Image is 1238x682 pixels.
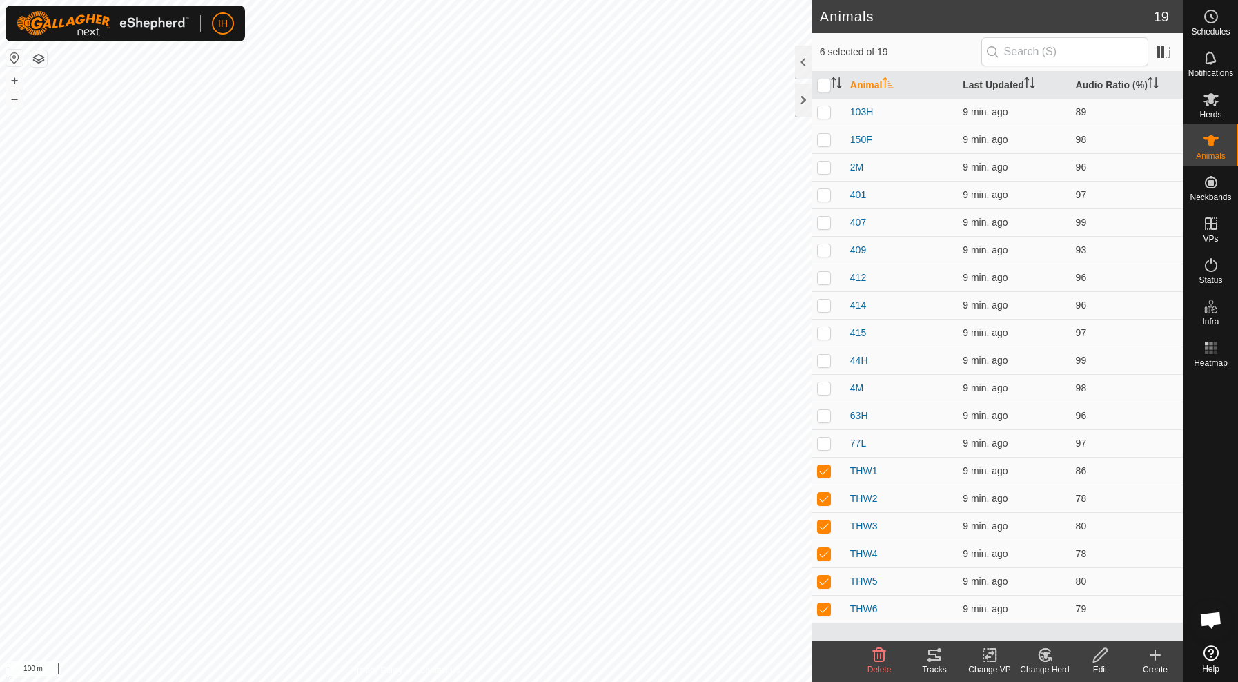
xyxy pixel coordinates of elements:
th: Last Updated [957,72,1070,99]
span: Oct 14, 2025, 9:51 AM [963,410,1008,421]
div: Change VP [962,663,1017,676]
h2: Animals [820,8,1154,25]
span: THW5 [850,574,878,589]
span: 97 [1076,189,1087,200]
span: Oct 14, 2025, 9:51 AM [963,382,1008,393]
span: 86 [1076,465,1087,476]
span: 80 [1076,576,1087,587]
span: 19 [1154,6,1169,27]
span: 96 [1076,300,1087,311]
span: Oct 14, 2025, 9:51 AM [963,162,1008,173]
span: 401 [850,188,866,202]
span: 96 [1076,272,1087,283]
span: 93 [1076,244,1087,255]
span: 78 [1076,548,1087,559]
span: 80 [1076,520,1087,532]
span: Notifications [1188,69,1233,77]
span: Animals [1196,152,1226,160]
span: THW6 [850,602,878,616]
span: Oct 14, 2025, 9:51 AM [963,548,1008,559]
span: 98 [1076,134,1087,145]
span: Oct 14, 2025, 9:51 AM [963,603,1008,614]
span: VPs [1203,235,1218,243]
span: IH [218,17,228,31]
span: 150F [850,133,872,147]
span: Oct 14, 2025, 9:51 AM [963,465,1008,476]
a: Privacy Policy [351,664,403,676]
span: Oct 14, 2025, 9:51 AM [963,493,1008,504]
span: Oct 14, 2025, 9:52 AM [963,272,1008,283]
div: Edit [1072,663,1128,676]
span: 78 [1076,493,1087,504]
a: Contact Us [420,664,460,676]
span: THW2 [850,491,878,506]
span: Oct 14, 2025, 9:52 AM [963,438,1008,449]
span: Oct 14, 2025, 9:51 AM [963,217,1008,228]
a: Help [1183,640,1238,679]
span: 6 selected of 19 [820,45,981,59]
div: Open chat [1190,599,1232,641]
span: Herds [1199,110,1221,119]
span: 99 [1076,355,1087,366]
span: 4M [850,381,863,396]
span: Schedules [1191,28,1230,36]
p-sorticon: Activate to sort [883,79,894,90]
span: 89 [1076,106,1087,117]
div: Tracks [907,663,962,676]
span: 412 [850,271,866,285]
span: 409 [850,243,866,257]
button: Reset Map [6,50,23,66]
span: 63H [850,409,868,423]
span: Oct 14, 2025, 9:51 AM [963,327,1008,338]
span: 44H [850,353,868,368]
span: Infra [1202,318,1219,326]
span: 96 [1076,410,1087,421]
span: 407 [850,215,866,230]
span: Heatmap [1194,359,1228,367]
span: Oct 14, 2025, 9:51 AM [963,189,1008,200]
span: 2M [850,160,863,175]
span: Neckbands [1190,193,1231,202]
button: – [6,90,23,107]
button: + [6,72,23,89]
p-sorticon: Activate to sort [1148,79,1159,90]
p-sorticon: Activate to sort [831,79,842,90]
span: Oct 14, 2025, 9:51 AM [963,300,1008,311]
span: Oct 14, 2025, 9:51 AM [963,106,1008,117]
div: Create [1128,663,1183,676]
span: 414 [850,298,866,313]
span: 98 [1076,382,1087,393]
span: Oct 14, 2025, 9:52 AM [963,576,1008,587]
button: Map Layers [30,50,47,67]
input: Search (S) [981,37,1148,66]
span: Delete [867,665,892,674]
span: Oct 14, 2025, 9:51 AM [963,134,1008,145]
span: 103H [850,105,873,119]
span: THW4 [850,547,878,561]
th: Audio Ratio (%) [1070,72,1183,99]
p-sorticon: Activate to sort [1024,79,1035,90]
span: 415 [850,326,866,340]
span: 97 [1076,327,1087,338]
span: Oct 14, 2025, 9:51 AM [963,520,1008,532]
span: Status [1199,276,1222,284]
span: THW1 [850,464,878,478]
span: Oct 14, 2025, 9:51 AM [963,244,1008,255]
span: Oct 14, 2025, 9:51 AM [963,355,1008,366]
span: 77L [850,436,866,451]
div: Change Herd [1017,663,1072,676]
span: THW3 [850,519,878,534]
span: 96 [1076,162,1087,173]
img: Gallagher Logo [17,11,189,36]
span: 97 [1076,438,1087,449]
span: 99 [1076,217,1087,228]
span: 79 [1076,603,1087,614]
span: Help [1202,665,1219,673]
th: Animal [845,72,957,99]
